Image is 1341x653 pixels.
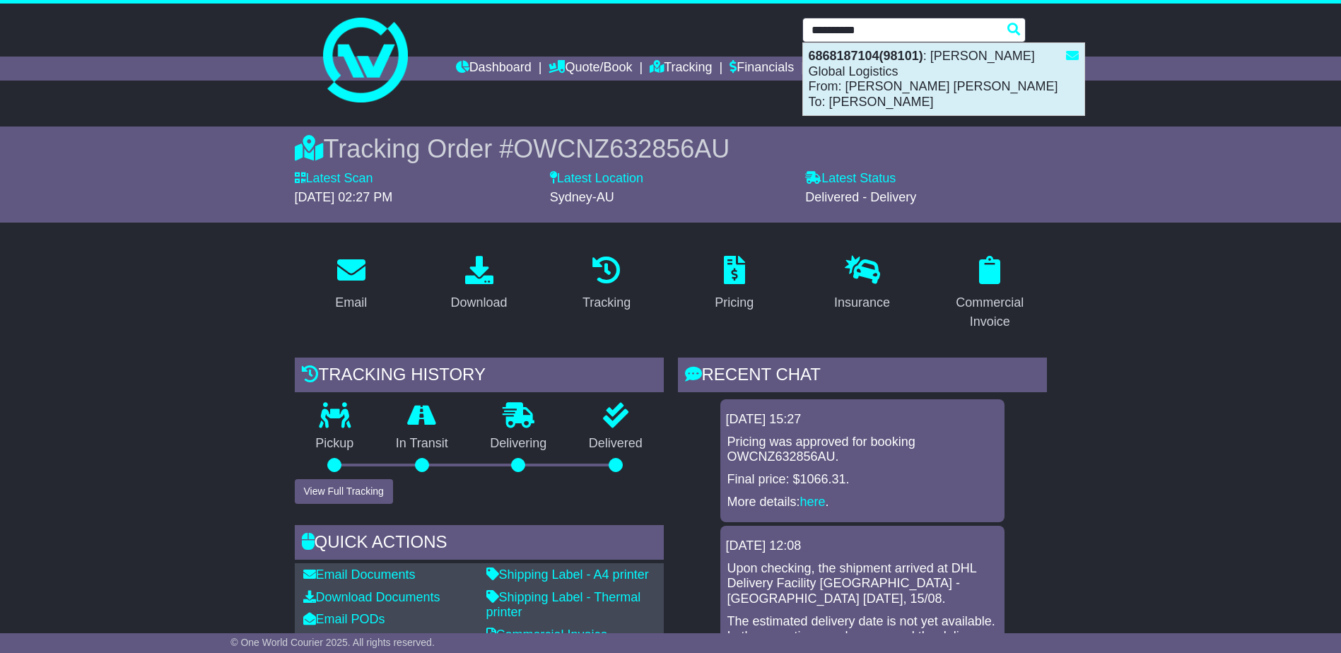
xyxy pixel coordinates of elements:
[933,251,1047,336] a: Commercial Invoice
[727,495,997,510] p: More details: .
[303,612,385,626] a: Email PODs
[295,436,375,452] p: Pickup
[303,590,440,604] a: Download Documents
[295,525,664,563] div: Quick Actions
[809,49,923,63] strong: 6868187104(98101)
[450,293,507,312] div: Download
[486,590,641,620] a: Shipping Label - Thermal printer
[513,134,730,163] span: OWCNZ632856AU
[582,293,631,312] div: Tracking
[549,57,632,81] a: Quote/Book
[805,171,896,187] label: Latest Status
[650,57,712,81] a: Tracking
[486,628,608,642] a: Commercial Invoice
[705,251,763,317] a: Pricing
[550,190,614,204] span: Sydney-AU
[726,539,999,554] div: [DATE] 12:08
[303,567,416,582] a: Email Documents
[726,412,999,428] div: [DATE] 15:27
[568,436,664,452] p: Delivered
[335,293,367,312] div: Email
[441,251,516,317] a: Download
[295,190,393,204] span: [DATE] 02:27 PM
[727,435,997,465] p: Pricing was approved for booking OWCNZ632856AU.
[800,495,826,509] a: here
[803,43,1084,115] div: : [PERSON_NAME] Global Logistics From: [PERSON_NAME] [PERSON_NAME] To: [PERSON_NAME]
[942,293,1038,331] div: Commercial Invoice
[375,436,469,452] p: In Transit
[573,251,640,317] a: Tracking
[469,436,568,452] p: Delivering
[678,358,1047,396] div: RECENT CHAT
[805,190,916,204] span: Delivered - Delivery
[295,358,664,396] div: Tracking history
[295,171,373,187] label: Latest Scan
[486,567,649,582] a: Shipping Label - A4 printer
[295,479,393,504] button: View Full Tracking
[326,251,376,317] a: Email
[730,57,794,81] a: Financials
[727,561,997,607] p: Upon checking, the shipment arrived at DHL Delivery Facility [GEOGRAPHIC_DATA] - [GEOGRAPHIC_DATA...
[230,637,435,648] span: © One World Courier 2025. All rights reserved.
[825,251,899,317] a: Insurance
[456,57,532,81] a: Dashboard
[550,171,643,187] label: Latest Location
[715,293,754,312] div: Pricing
[295,134,1047,164] div: Tracking Order #
[834,293,890,312] div: Insurance
[727,472,997,488] p: Final price: $1066.31.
